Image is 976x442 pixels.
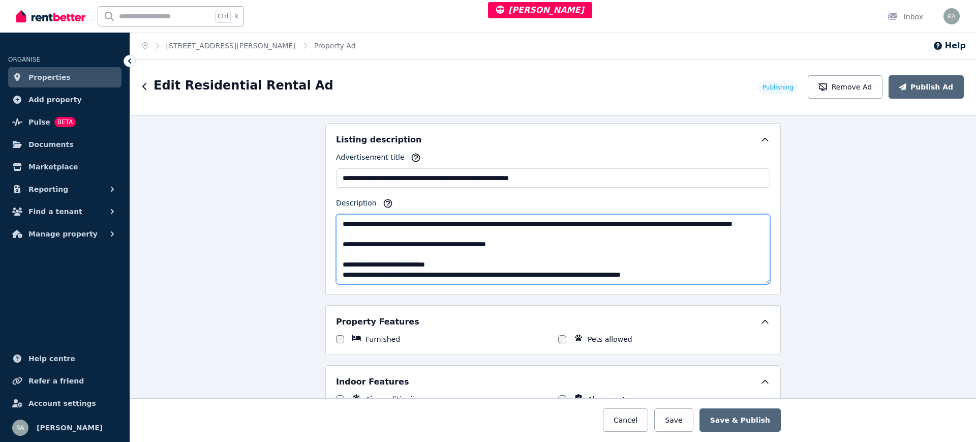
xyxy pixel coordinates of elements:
[215,10,231,23] span: Ctrl
[130,33,368,59] nav: Breadcrumb
[8,371,121,391] a: Refer a friend
[699,408,781,432] button: Save & Publish
[12,420,28,436] img: Rochelle Alvarez
[28,205,82,218] span: Find a tenant
[28,116,50,128] span: Pulse
[8,67,121,87] a: Properties
[888,12,923,22] div: Inbox
[762,83,794,92] span: Publishing
[365,334,400,344] label: Furnished
[496,5,584,15] span: [PERSON_NAME]
[8,348,121,369] a: Help centre
[8,56,40,63] span: ORGANISE
[8,224,121,244] button: Manage property
[603,408,648,432] button: Cancel
[28,71,71,83] span: Properties
[235,12,238,20] span: k
[16,9,85,24] img: RentBetter
[365,394,421,404] label: Air conditioning
[8,112,121,132] a: PulseBETA
[336,134,421,146] h5: Listing description
[166,42,296,50] a: [STREET_ADDRESS][PERSON_NAME]
[336,316,419,328] h5: Property Features
[37,422,103,434] span: [PERSON_NAME]
[154,77,333,94] h1: Edit Residential Rental Ad
[808,75,882,99] button: Remove Ad
[8,157,121,177] a: Marketplace
[28,161,78,173] span: Marketplace
[54,117,76,127] span: BETA
[943,8,960,24] img: Rochelle Alvarez
[28,375,84,387] span: Refer a friend
[8,179,121,199] button: Reporting
[28,183,68,195] span: Reporting
[588,334,632,344] label: Pets allowed
[8,393,121,414] a: Account settings
[314,42,356,50] a: Property Ad
[654,408,693,432] button: Save
[8,90,121,110] a: Add property
[933,40,966,52] button: Help
[28,138,74,151] span: Documents
[8,134,121,155] a: Documents
[336,376,409,388] h5: Indoor Features
[336,198,377,212] label: Description
[28,94,82,106] span: Add property
[588,394,636,404] label: Alarm system
[28,352,75,365] span: Help centre
[336,152,405,166] label: Advertisement title
[8,201,121,222] button: Find a tenant
[889,75,964,99] button: Publish Ad
[28,228,98,240] span: Manage property
[28,397,96,409] span: Account settings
